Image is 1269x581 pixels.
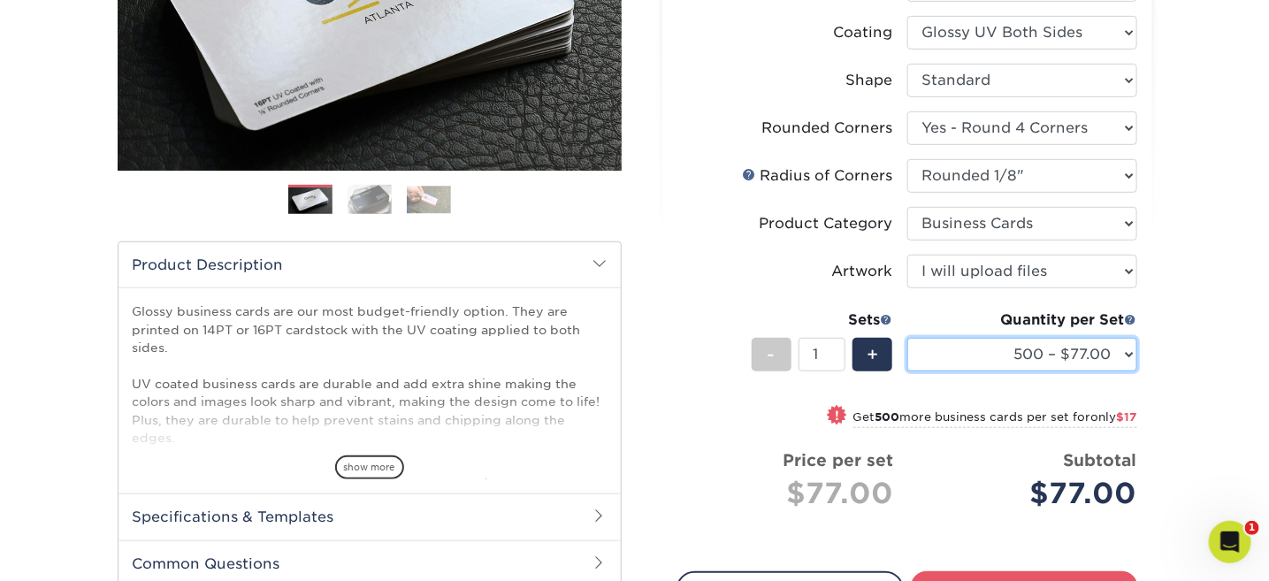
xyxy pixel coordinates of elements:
img: Business Cards 03 [407,186,451,213]
strong: Subtotal [1064,450,1137,470]
div: Coating [834,22,893,43]
p: Glossy business cards are our most budget-friendly option. They are printed on 14PT or 16PT cards... [133,302,607,537]
span: 1 [1245,521,1259,535]
span: + [867,341,878,368]
h2: Product Description [118,242,621,287]
iframe: Intercom live chat [1209,521,1251,563]
div: Artwork [832,261,893,282]
div: Quantity per Set [907,310,1137,331]
div: $77.00 [691,472,894,515]
div: Sets [752,310,893,331]
div: Rounded Corners [762,118,893,139]
small: Get more business cards per set for [853,410,1137,428]
img: Business Cards 01 [288,179,333,223]
span: show more [335,455,404,479]
strong: Price per set [784,450,894,470]
div: Product Category [760,213,893,234]
span: ! [835,407,839,425]
span: - [768,341,776,368]
img: Business Cards 02 [348,184,392,215]
strong: 500 [875,410,900,424]
div: $77.00 [921,472,1137,515]
h2: Specifications & Templates [118,493,621,539]
div: Radius of Corners [743,165,893,187]
span: only [1091,410,1137,424]
div: Shape [846,70,893,91]
span: $17 [1117,410,1137,424]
